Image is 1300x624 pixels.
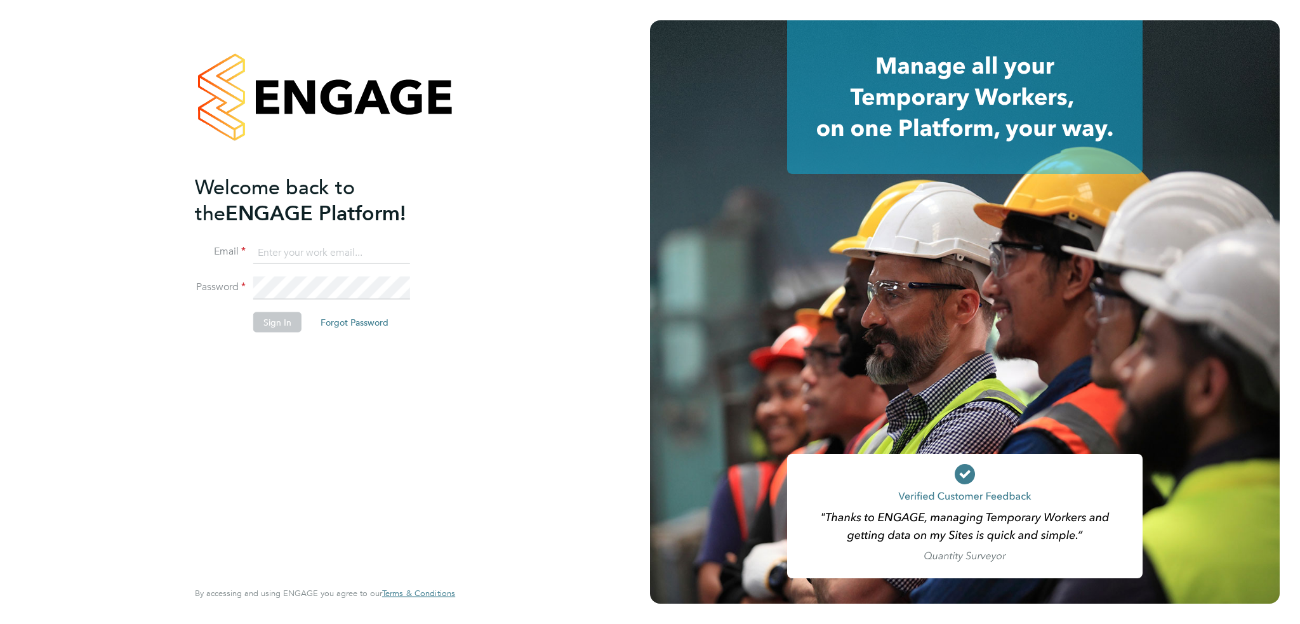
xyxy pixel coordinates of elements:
input: Enter your work email... [253,241,410,264]
span: By accessing and using ENGAGE you agree to our [195,588,455,599]
label: Email [195,245,246,258]
a: Terms & Conditions [382,588,455,599]
button: Sign In [253,312,302,332]
label: Password [195,281,246,294]
h2: ENGAGE Platform! [195,174,442,226]
button: Forgot Password [310,312,399,332]
span: Welcome back to the [195,175,355,225]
